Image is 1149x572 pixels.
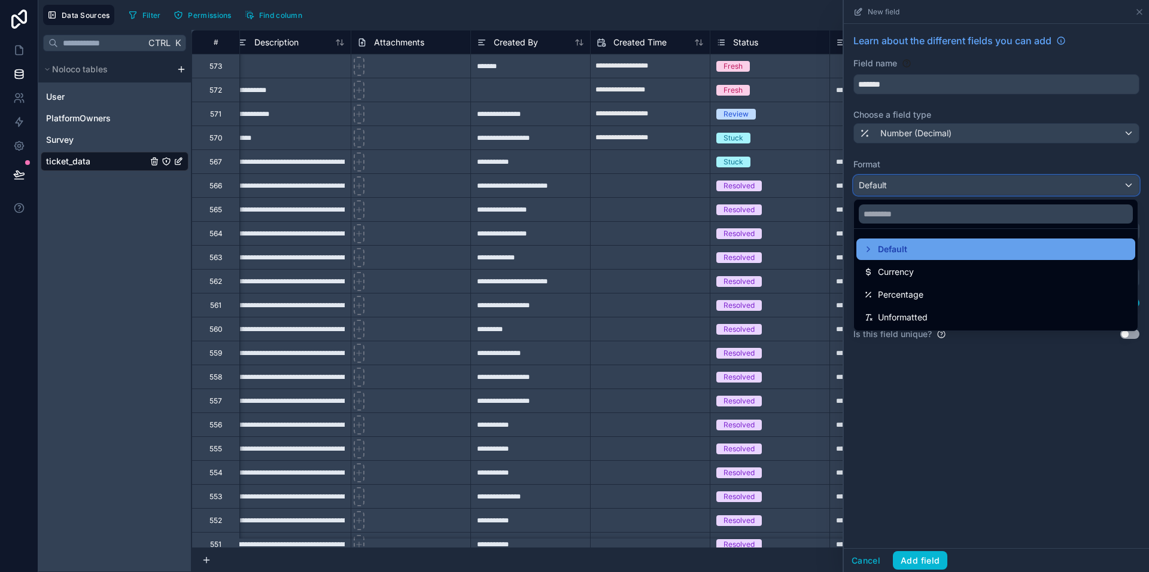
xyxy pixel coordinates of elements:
div: 552 [209,516,222,525]
div: Resolved [724,467,755,478]
div: Stuck [724,133,743,143]
button: Permissions [169,6,235,24]
div: Resolved [724,396,755,406]
div: Resolved [724,539,755,550]
div: 560 [209,325,223,334]
div: Resolved [724,443,755,454]
div: 570 [209,133,223,143]
button: Data Sources [43,5,114,25]
div: 564 [209,229,223,238]
div: Resolved [724,324,755,335]
div: 563 [209,253,222,262]
div: Resolved [724,515,755,526]
span: Status [733,36,758,48]
div: Resolved [724,420,755,430]
div: 557 [209,396,222,406]
div: 561 [210,301,221,310]
div: 556 [209,420,222,430]
span: Ctrl [147,35,172,50]
a: Permissions [169,6,240,24]
span: Description [254,36,299,48]
div: Resolved [724,252,755,263]
span: Unformatted [878,310,928,325]
div: 551 [210,540,221,549]
div: Review [724,109,749,120]
div: Resolved [724,300,755,311]
div: 571 [210,109,221,119]
div: Resolved [724,276,755,287]
span: Percentage [878,287,923,302]
div: 572 [209,85,222,95]
div: Resolved [724,228,755,239]
span: Created Time [613,36,667,48]
span: Filter [142,11,161,20]
div: 559 [209,348,222,358]
div: Stuck [724,157,743,167]
div: 567 [209,157,222,167]
span: K [174,39,182,47]
button: Find column [241,6,306,24]
div: 554 [209,468,223,478]
span: Data Sources [62,11,110,20]
span: Attachments [374,36,424,48]
div: 553 [209,492,222,501]
span: Find column [259,11,302,20]
div: Resolved [724,181,755,191]
div: 566 [209,181,222,191]
span: Currency [878,265,914,279]
div: 562 [209,277,222,286]
div: 555 [209,444,222,454]
div: Fresh [724,85,743,96]
div: # [201,38,230,47]
div: 565 [209,205,222,215]
div: Fresh [724,61,743,72]
span: Default [878,242,907,256]
button: Filter [124,6,165,24]
span: Permissions [188,11,231,20]
div: Resolved [724,204,755,215]
div: Resolved [724,348,755,359]
div: Resolved [724,491,755,502]
div: 573 [209,62,222,71]
span: Created By [494,36,538,48]
div: Resolved [724,372,755,383]
div: 558 [209,372,222,382]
